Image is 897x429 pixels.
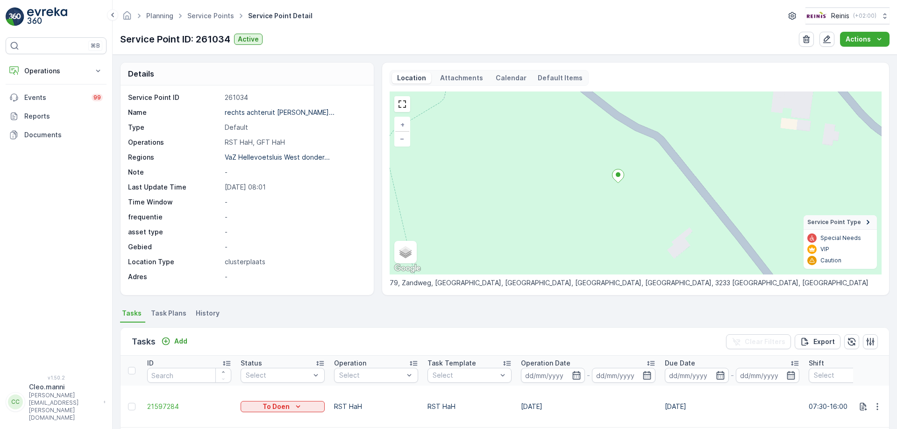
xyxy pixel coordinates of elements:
[400,134,405,142] span: −
[439,73,484,83] p: Attachments
[496,73,527,83] p: Calendar
[427,359,476,368] p: Task Template
[660,386,804,428] td: [DATE]
[433,371,497,380] p: Select
[187,12,234,20] a: Service Points
[334,402,418,411] p: RST HaH
[128,153,221,162] p: Regions
[225,242,364,252] p: -
[128,108,221,117] p: Name
[726,334,791,349] button: Clear Filters
[196,309,220,318] span: History
[128,257,221,267] p: Location Type
[731,370,734,381] p: -
[225,138,364,147] p: RST HaH, GFT HaH
[151,309,186,318] span: Task Plans
[339,371,404,380] p: Select
[6,88,107,107] a: Events99
[128,138,221,147] p: Operations
[820,257,841,264] p: Caution
[24,66,88,76] p: Operations
[804,215,877,230] summary: Service Point Type
[805,11,827,21] img: Reinis-Logo-Vrijstaand_Tekengebied-1-copy2_aBO4n7j.png
[665,368,729,383] input: dd/mm/yyyy
[225,168,364,177] p: -
[334,359,366,368] p: Operation
[820,234,861,242] p: Special Needs
[263,402,290,411] p: To Doen
[665,359,695,368] p: Due Date
[24,112,103,121] p: Reports
[147,402,231,411] a: 21597284
[128,183,221,192] p: Last Update Time
[225,153,330,161] p: VaZ Hellevoetsluis West donder...
[147,359,154,368] p: ID
[93,94,101,101] p: 99
[521,368,585,383] input: dd/mm/yyyy
[807,218,861,226] span: Service Point Type
[225,123,364,132] p: Default
[814,371,878,380] p: Select
[120,32,230,46] p: Service Point ID: 261034
[128,227,221,237] p: asset type
[128,242,221,252] p: Gebied
[427,402,512,411] p: RST HaH
[246,11,314,21] span: Service Point Detail
[27,7,67,26] img: logo_light-DOdMpM7g.png
[122,14,132,22] a: Homepage
[132,335,156,348] p: Tasks
[805,7,890,24] button: Reinis(+02:00)
[8,394,23,409] div: CC
[225,272,364,281] p: -
[246,371,310,380] p: Select
[241,359,262,368] p: Status
[225,108,335,116] p: rechts achteruit [PERSON_NAME]...
[6,382,107,422] button: CCCleo.manni[PERSON_NAME][EMAIL_ADDRESS][PERSON_NAME][DOMAIN_NAME]
[390,278,882,288] p: 79, Zandweg, [GEOGRAPHIC_DATA], [GEOGRAPHIC_DATA], [GEOGRAPHIC_DATA], [GEOGRAPHIC_DATA], 3233 [GE...
[128,272,221,281] p: Adres
[29,382,99,392] p: Cleo.manni
[831,11,849,21] p: Reinis
[6,62,107,80] button: Operations
[225,93,364,102] p: 261034
[396,73,427,83] p: Location
[6,126,107,144] a: Documents
[392,262,423,274] a: Open this area in Google Maps (opens a new window)
[225,227,364,237] p: -
[592,368,656,383] input: dd/mm/yyyy
[820,246,829,253] p: VIP
[128,212,221,222] p: frequentie
[91,42,100,49] p: ⌘B
[809,359,824,368] p: Shift
[29,392,99,422] p: [PERSON_NAME][EMAIL_ADDRESS][PERSON_NAME][DOMAIN_NAME]
[241,401,325,412] button: To Doen
[225,212,364,222] p: -
[234,34,263,45] button: Active
[157,336,191,347] button: Add
[538,73,583,83] p: Default Items
[146,12,173,20] a: Planning
[395,242,416,262] a: Layers
[795,334,840,349] button: Export
[128,197,221,207] p: Time Window
[128,68,154,79] p: Details
[128,93,221,102] p: Service Point ID
[225,183,364,192] p: [DATE] 08:01
[6,7,24,26] img: logo
[853,12,876,20] p: ( +02:00 )
[147,368,231,383] input: Search
[174,337,187,346] p: Add
[516,386,660,428] td: [DATE]
[392,262,423,274] img: Google
[6,107,107,126] a: Reports
[736,368,800,383] input: dd/mm/yyyy
[521,359,570,368] p: Operation Date
[128,403,135,410] div: Toggle Row Selected
[24,130,103,140] p: Documents
[395,118,409,132] a: Zoom In
[225,257,364,267] p: clusterplaats
[587,370,590,381] p: -
[846,35,871,44] p: Actions
[24,93,86,102] p: Events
